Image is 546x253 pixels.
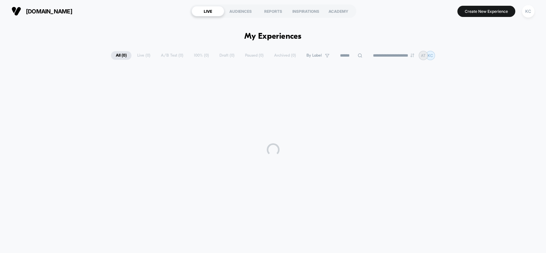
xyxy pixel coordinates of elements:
h1: My Experiences [244,32,302,41]
span: [DOMAIN_NAME] [26,8,72,15]
div: KC [522,5,534,18]
p: KC [428,53,433,58]
div: INSPIRATIONS [289,6,322,16]
img: Visually logo [12,6,21,16]
span: All ( 0 ) [111,51,131,60]
div: REPORTS [257,6,289,16]
button: KC [520,5,536,18]
span: By Label [306,53,322,58]
button: [DOMAIN_NAME] [10,6,74,16]
div: ACADEMY [322,6,355,16]
div: AUDIENCES [224,6,257,16]
button: Create New Experience [457,6,515,17]
div: LIVE [192,6,224,16]
img: end [410,53,414,57]
p: AT [421,53,426,58]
